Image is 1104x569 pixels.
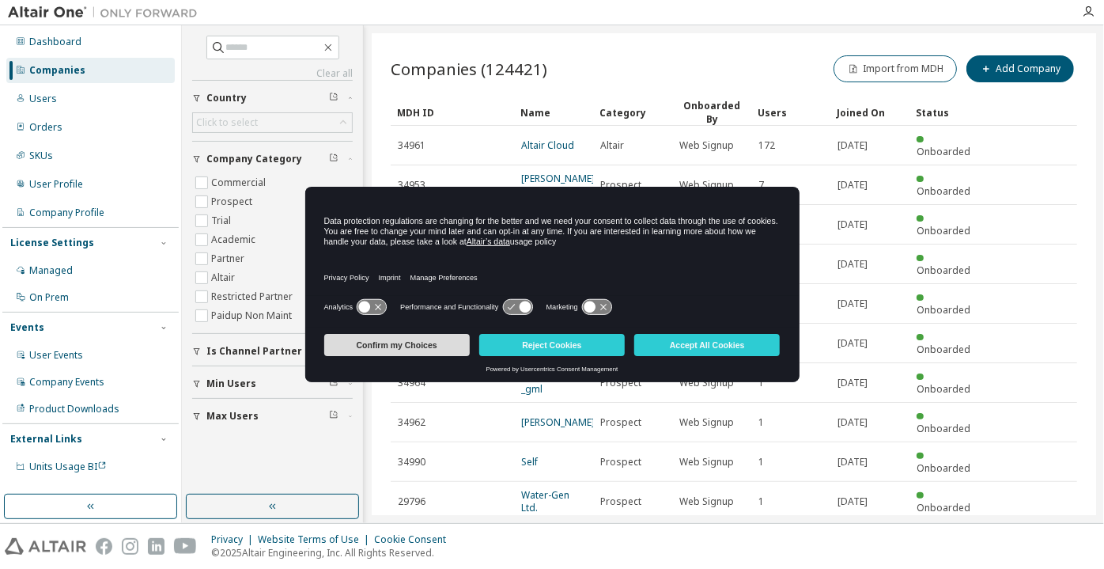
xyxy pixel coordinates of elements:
[206,345,302,358] span: Is Channel Partner
[837,377,868,389] span: [DATE]
[520,100,587,125] div: Name
[211,173,269,192] label: Commercial
[837,258,868,271] span: [DATE]
[391,58,547,80] span: Companies (124421)
[600,139,624,152] span: Altair
[329,410,338,423] span: Clear filter
[521,415,595,429] a: [PERSON_NAME]
[29,121,62,134] div: Orders
[148,538,164,555] img: linkedin.svg
[329,153,338,165] span: Clear filter
[917,184,970,198] span: Onboarded
[29,93,57,105] div: Users
[193,113,352,132] div: Click to select
[211,287,296,306] label: Restricted Partner
[398,456,425,468] span: 34990
[837,337,868,350] span: [DATE]
[374,533,456,546] div: Cookie Consent
[29,64,85,77] div: Companies
[192,366,353,401] button: Min Users
[211,268,238,287] label: Altair
[29,36,81,48] div: Dashboard
[837,416,868,429] span: [DATE]
[521,488,569,514] a: Water-Gen Ltd.
[5,538,86,555] img: altair_logo.svg
[521,138,574,152] a: Altair Cloud
[397,100,508,125] div: MDH ID
[211,249,248,268] label: Partner
[679,99,745,126] div: Onboarded By
[917,224,970,237] span: Onboarded
[206,92,247,104] span: Country
[600,179,641,192] span: Prospect
[758,416,764,429] span: 1
[29,349,83,362] div: User Events
[600,377,641,389] span: Prospect
[679,139,734,152] span: Web Signup
[192,142,353,176] button: Company Category
[966,55,1074,82] button: Add Company
[29,264,73,277] div: Managed
[10,237,94,249] div: License Settings
[29,178,83,191] div: User Profile
[206,410,259,423] span: Max Users
[329,377,338,390] span: Clear filter
[679,495,734,508] span: Web Signup
[206,377,256,390] span: Min Users
[192,399,353,434] button: Max Users
[29,207,104,219] div: Company Profile
[192,334,353,369] button: Is Channel Partner
[917,461,970,475] span: Onboarded
[758,495,764,508] span: 1
[600,416,641,429] span: Prospect
[398,495,425,508] span: 29796
[758,100,824,125] div: Users
[679,179,734,192] span: Web Signup
[837,456,868,468] span: [DATE]
[398,416,425,429] span: 34962
[211,211,234,230] label: Trial
[174,538,197,555] img: youtube.svg
[96,538,112,555] img: facebook.svg
[917,422,970,435] span: Onboarded
[917,501,970,514] span: Onboarded
[196,116,258,129] div: Click to select
[917,145,970,158] span: Onboarded
[837,179,868,192] span: [DATE]
[192,67,353,80] a: Clear all
[29,291,69,304] div: On Prem
[917,303,970,317] span: Onboarded
[211,533,258,546] div: Privacy
[398,139,425,152] span: 34961
[917,382,970,396] span: Onboarded
[679,456,734,468] span: Web Signup
[211,230,259,249] label: Academic
[29,460,107,473] span: Units Usage BI
[206,153,302,165] span: Company Category
[599,100,666,125] div: Category
[10,433,82,446] div: External Links
[837,495,868,508] span: [DATE]
[521,172,595,198] a: [PERSON_NAME] PE Company
[758,377,764,389] span: 1
[917,343,970,356] span: Onboarded
[329,92,338,104] span: Clear filter
[600,495,641,508] span: Prospect
[758,456,764,468] span: 1
[917,264,970,277] span: Onboarded
[837,218,868,231] span: [DATE]
[211,306,295,325] label: Paidup Non Maint
[600,456,641,468] span: Prospect
[837,100,903,125] div: Joined On
[258,533,374,546] div: Website Terms of Use
[521,455,538,468] a: Self
[192,81,353,116] button: Country
[679,377,734,389] span: Web Signup
[834,55,957,82] button: Import from MDH
[122,538,138,555] img: instagram.svg
[837,298,868,310] span: [DATE]
[29,403,119,415] div: Product Downloads
[8,5,206,21] img: Altair One
[837,139,868,152] span: [DATE]
[398,179,425,192] span: 34953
